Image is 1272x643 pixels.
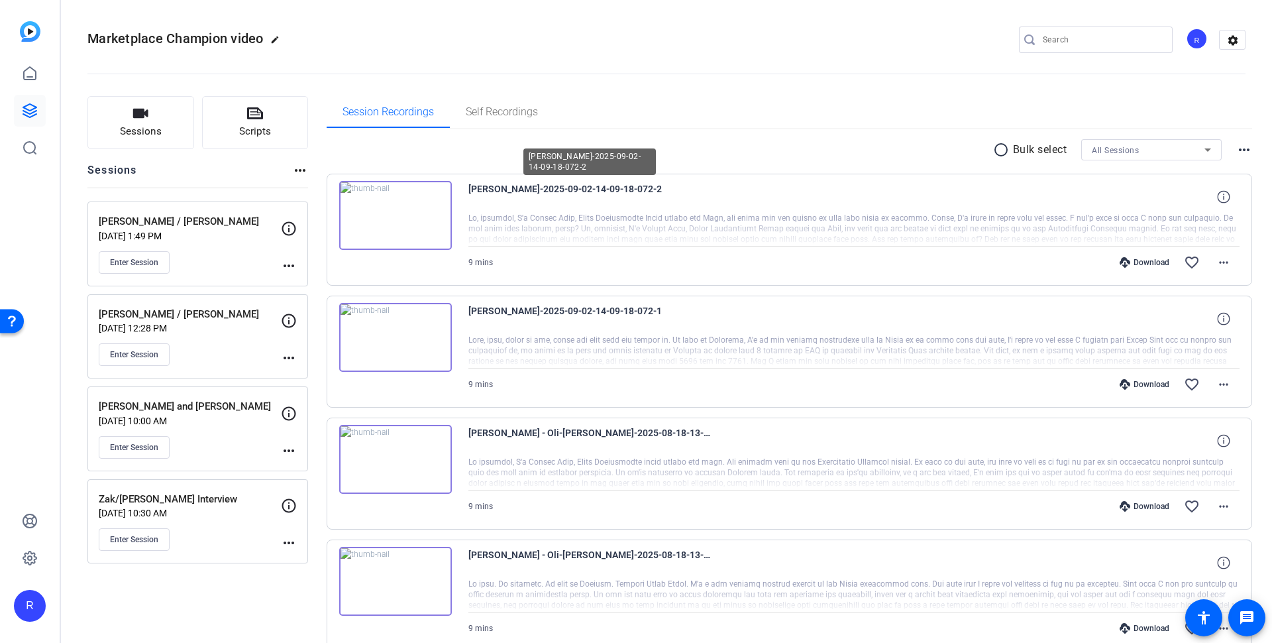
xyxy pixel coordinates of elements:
[270,35,286,51] mat-icon: edit
[1113,501,1176,512] div: Download
[339,181,452,250] img: thumb-nail
[468,502,493,511] span: 9 mins
[339,303,452,372] img: thumb-nail
[99,436,170,459] button: Enter Session
[339,425,452,494] img: thumb-nail
[281,258,297,274] mat-icon: more_horiz
[20,21,40,42] img: blue-gradient.svg
[110,349,158,360] span: Enter Session
[87,96,194,149] button: Sessions
[1236,142,1252,158] mat-icon: more_horiz
[99,528,170,551] button: Enter Session
[1220,30,1246,50] mat-icon: settings
[1186,28,1209,51] ngx-avatar: rfridman
[239,124,271,139] span: Scripts
[468,380,493,389] span: 9 mins
[1196,610,1212,626] mat-icon: accessibility
[120,124,162,139] span: Sessions
[99,399,281,414] p: [PERSON_NAME] and [PERSON_NAME]
[1092,146,1139,155] span: All Sessions
[99,323,281,333] p: [DATE] 12:28 PM
[99,251,170,274] button: Enter Session
[292,162,308,178] mat-icon: more_horiz
[202,96,309,149] button: Scripts
[99,508,281,518] p: [DATE] 10:30 AM
[1216,498,1232,514] mat-icon: more_horiz
[14,590,46,622] div: R
[1239,610,1255,626] mat-icon: message
[1113,623,1176,634] div: Download
[1013,142,1067,158] p: Bulk select
[1113,257,1176,268] div: Download
[468,181,714,213] span: [PERSON_NAME]-2025-09-02-14-09-18-072-2
[99,492,281,507] p: Zak/[PERSON_NAME] Interview
[87,162,137,188] h2: Sessions
[1043,32,1162,48] input: Search
[99,343,170,366] button: Enter Session
[99,214,281,229] p: [PERSON_NAME] / [PERSON_NAME]
[281,535,297,551] mat-icon: more_horiz
[1184,620,1200,636] mat-icon: favorite_border
[1216,377,1232,392] mat-icon: more_horiz
[1184,377,1200,392] mat-icon: favorite_border
[468,425,714,457] span: [PERSON_NAME] - Oli-[PERSON_NAME]-2025-08-18-13-39-27-738-1
[99,416,281,426] p: [DATE] 10:00 AM
[110,257,158,268] span: Enter Session
[1216,255,1232,270] mat-icon: more_horiz
[339,547,452,616] img: thumb-nail
[468,258,493,267] span: 9 mins
[1184,255,1200,270] mat-icon: favorite_border
[468,547,714,579] span: [PERSON_NAME] - Oli-[PERSON_NAME]-2025-08-18-13-39-27-738-0
[1186,28,1208,50] div: R
[110,534,158,545] span: Enter Session
[468,303,714,335] span: [PERSON_NAME]-2025-09-02-14-09-18-072-1
[1184,498,1200,514] mat-icon: favorite_border
[281,443,297,459] mat-icon: more_horiz
[99,307,281,322] p: [PERSON_NAME] / [PERSON_NAME]
[87,30,264,46] span: Marketplace Champion video
[110,442,158,453] span: Enter Session
[281,350,297,366] mat-icon: more_horiz
[993,142,1013,158] mat-icon: radio_button_unchecked
[1216,620,1232,636] mat-icon: more_horiz
[1113,379,1176,390] div: Download
[468,624,493,633] span: 9 mins
[466,107,538,117] span: Self Recordings
[99,231,281,241] p: [DATE] 1:49 PM
[343,107,434,117] span: Session Recordings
